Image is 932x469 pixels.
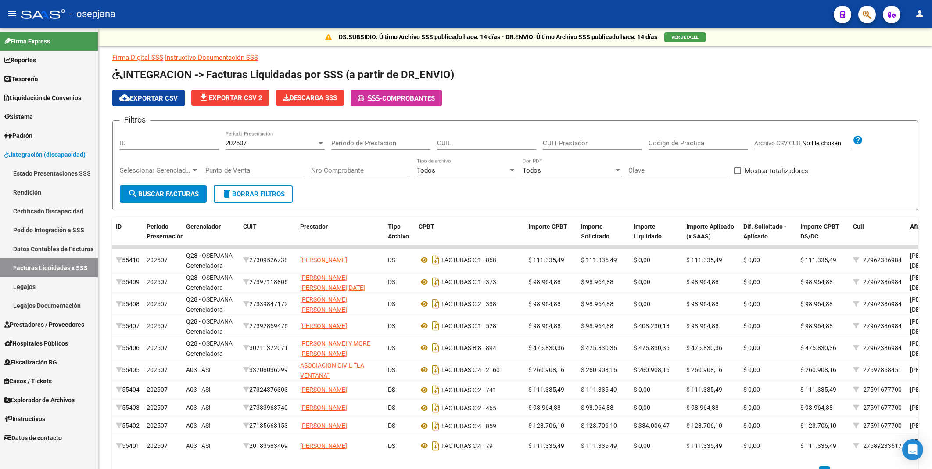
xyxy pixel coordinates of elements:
[186,318,233,335] span: Q28 - OSEPJANA Gerenciadora
[863,255,902,265] div: 27962386984
[686,322,719,329] span: $ 98.964,88
[581,386,617,393] span: $ 111.335,49
[382,94,435,102] span: Comprobantes
[525,217,577,256] datatable-header-cell: Importe CPBT
[226,139,247,147] span: 202507
[743,256,760,263] span: $ 0,00
[222,188,232,199] mat-icon: delete
[800,300,833,307] span: $ 98.964,88
[800,404,833,411] span: $ 98.964,88
[686,223,734,240] span: Importe Aplicado (x SAAS)
[243,223,257,230] span: CUIT
[214,185,293,203] button: Borrar Filtros
[388,422,395,429] span: DS
[186,274,233,291] span: Q28 - OSEPJANA Gerenciadora
[430,383,441,397] i: Descargar documento
[581,322,613,329] span: $ 98.964,88
[430,401,441,415] i: Descargar documento
[240,217,297,256] datatable-header-cell: CUIT
[116,321,140,331] div: 55407
[147,404,168,411] span: 202507
[388,300,395,307] span: DS
[528,366,564,373] span: $ 260.908,16
[634,300,650,307] span: $ 0,00
[186,252,233,269] span: Q28 - OSEPJANA Gerenciadora
[243,277,293,287] div: 27397118806
[186,340,233,357] span: Q28 - OSEPJANA Gerenciadora
[147,422,168,429] span: 202507
[297,217,384,256] datatable-header-cell: Prestador
[634,404,650,411] span: $ 0,00
[634,322,670,329] span: $ 408.230,13
[902,439,923,460] div: Open Intercom Messenger
[300,223,328,230] span: Prestador
[800,366,836,373] span: $ 260.908,16
[120,185,207,203] button: Buscar Facturas
[112,53,918,62] p: -
[243,255,293,265] div: 27309526738
[243,299,293,309] div: 27339847172
[634,422,670,429] span: $ 334.006,47
[388,366,395,373] span: DS
[388,278,395,285] span: DS
[683,217,740,256] datatable-header-cell: Importe Aplicado (x SAAS)
[581,404,613,411] span: $ 98.964,88
[581,223,609,240] span: Importe Solicitado
[743,422,760,429] span: $ 0,00
[276,90,344,106] app-download-masive: Descarga masiva de comprobantes (adjuntos)
[863,403,902,413] div: 27591677700
[147,256,168,263] span: 202507
[4,74,38,84] span: Tesorería
[243,343,293,353] div: 30711372071
[528,344,564,351] span: $ 475.830,36
[4,357,57,367] span: Fiscalización RG
[4,112,33,122] span: Sistema
[339,32,657,42] p: DS.SUBSIDIO: Último Archivo SSS publicado hace: 14 días - DR.ENVIO: Último Archivo SSS publicado ...
[4,55,36,65] span: Reportes
[740,217,797,256] datatable-header-cell: Dif. Solicitado - Aplicado
[430,363,441,377] i: Descargar documento
[300,362,364,379] span: ASOCIACION CIVIL ""LA VENTANA""
[686,386,722,393] span: $ 111.335,49
[417,166,435,174] span: Todos
[630,217,683,256] datatable-header-cell: Importe Liquidado
[116,343,140,353] div: 55406
[523,166,541,174] span: Todos
[910,223,932,230] span: Afiliado
[800,442,836,449] span: $ 111.335,49
[4,433,62,443] span: Datos de contacto
[430,297,441,311] i: Descargar documento
[581,300,613,307] span: $ 98.964,88
[419,401,521,415] div: 2 - 465
[528,223,567,230] span: Importe CPBT
[634,278,650,285] span: $ 0,00
[388,223,409,240] span: Tipo Archivo
[419,341,521,355] div: 8 - 894
[419,223,434,230] span: CPBT
[388,442,395,449] span: DS
[743,278,760,285] span: $ 0,00
[300,256,347,263] span: [PERSON_NAME]
[186,422,211,429] span: A03 - ASI
[581,256,617,263] span: $ 111.335,49
[147,223,184,240] span: Período Presentación
[120,166,191,174] span: Seleccionar Gerenciador
[112,54,163,61] a: Firma Digital SSS
[147,366,168,373] span: 202507
[441,256,478,263] span: FACTURAS C:
[686,256,722,263] span: $ 111.335,49
[581,422,617,429] span: $ 123.706,10
[743,223,787,240] span: Dif. Solicitado - Aplicado
[300,442,347,449] span: [PERSON_NAME]
[686,366,722,373] span: $ 260.908,16
[165,54,258,61] a: Instructivo Documentación SSS
[743,300,760,307] span: $ 0,00
[528,422,564,429] span: $ 123.706,10
[388,344,395,351] span: DS
[419,253,521,267] div: 1 - 868
[743,322,760,329] span: $ 0,00
[243,365,293,375] div: 33708036299
[528,256,564,263] span: $ 111.335,49
[112,90,185,106] button: Exportar CSV
[300,386,347,393] span: [PERSON_NAME]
